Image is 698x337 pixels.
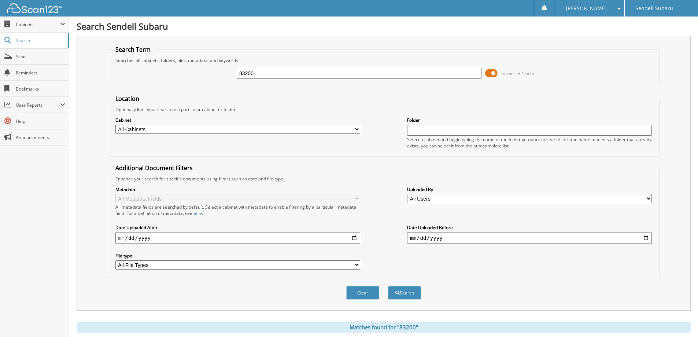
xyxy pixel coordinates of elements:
[388,286,421,300] button: Search
[16,134,65,140] span: Announcements
[407,117,652,123] label: Folder
[16,86,65,92] span: Bookmarks
[112,45,154,54] legend: Search Term
[115,204,360,216] div: All metadata fields are searched by default. Select a cabinet with metadata to enable filtering b...
[346,286,379,300] button: Clear
[112,106,655,113] div: Optionally limit your search to a particular cabinet or folder
[112,95,143,103] legend: Location
[112,176,655,182] div: Enhance your search for specific documents using filters such as date and file type.
[115,232,360,244] input: start
[115,117,360,123] label: Cabinet
[16,118,65,124] span: Help
[77,322,691,333] div: Matches found for "83200"
[115,224,360,231] label: Date Uploaded After
[7,3,62,13] img: scan123-logo-white.svg
[115,186,360,193] label: Metadata
[192,210,202,216] a: here
[16,54,65,60] span: Scan
[16,102,60,108] span: User Reports
[112,57,655,63] div: Searches all cabinets, folders, files, metadata, and keywords
[16,21,60,28] span: Cabinets
[635,6,673,11] span: Sendell Subaru
[566,6,607,11] span: [PERSON_NAME]
[407,232,652,244] input: end
[112,164,196,172] legend: Additional Document Filters
[407,186,652,193] label: Uploaded By
[407,136,652,149] div: Select a cabinet and begin typing the name of the folder you want to search in. If the name match...
[407,224,652,231] label: Date Uploaded Before
[115,253,360,259] label: File type
[16,70,65,76] span: Reminders
[77,20,691,32] h1: Search Sendell Subaru
[502,71,534,76] span: Advanced Search
[16,37,64,44] span: Search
